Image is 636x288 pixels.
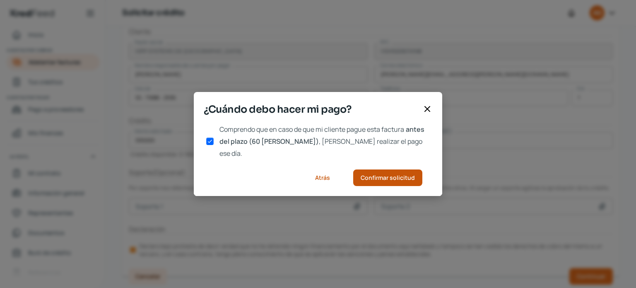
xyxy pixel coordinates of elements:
span: , [PERSON_NAME] realizar el pago ese día. [219,137,422,158]
button: Atrás [305,169,340,186]
span: Comprendo que en caso de que mi cliente pague esta factura [219,125,404,134]
span: Confirmar solicitud [361,175,415,181]
span: Atrás [315,175,330,181]
span: ¿Cuándo debo hacer mi pago? [204,102,419,117]
button: Confirmar solicitud [353,169,422,186]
